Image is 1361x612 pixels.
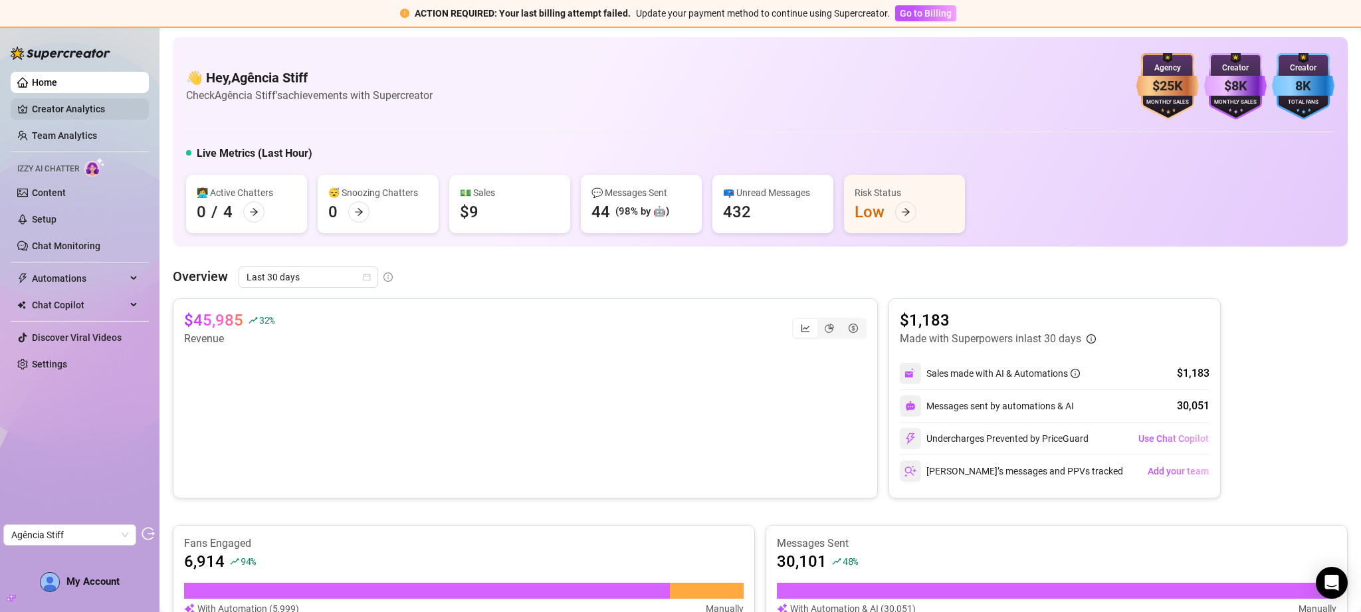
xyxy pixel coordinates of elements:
span: build [7,593,16,603]
div: 💵 Sales [460,185,560,200]
span: Update your payment method to continue using Supercreator. [636,8,890,19]
span: 94 % [241,555,256,567]
div: Total Fans [1272,98,1334,107]
img: bronze-badge-qSZam9Wu.svg [1136,53,1199,120]
article: $1,183 [900,310,1096,331]
h4: 👋 Hey, Agência Stiff [186,68,433,87]
div: 44 [591,201,610,223]
span: 32 % [259,314,274,326]
span: Use Chat Copilot [1138,433,1209,444]
span: arrow-right [249,207,259,217]
span: exclamation-circle [400,9,409,18]
div: 👩‍💻 Active Chatters [197,185,296,200]
article: 6,914 [184,551,225,572]
button: Use Chat Copilot [1138,428,1209,449]
a: Settings [32,359,67,369]
a: Chat Monitoring [32,241,100,251]
span: Agência Stiff [11,525,128,545]
a: Discover Viral Videos [32,332,122,343]
div: 432 [723,201,751,223]
div: 📪 Unread Messages [723,185,823,200]
img: Chat Copilot [17,300,26,310]
div: Open Intercom Messenger [1316,567,1348,599]
span: dollar-circle [849,324,858,333]
img: AI Chatter [84,157,105,177]
div: $9 [460,201,478,223]
img: purple-badge-B9DA21FR.svg [1204,53,1267,120]
span: line-chart [801,324,810,333]
a: Setup [32,214,56,225]
article: Fans Engaged [184,536,744,551]
article: Overview [173,266,228,286]
div: 💬 Messages Sent [591,185,691,200]
div: Messages sent by automations & AI [900,395,1074,417]
div: (98% by 🤖) [615,204,669,220]
a: Team Analytics [32,130,97,141]
article: 30,101 [777,551,827,572]
div: Undercharges Prevented by PriceGuard [900,428,1089,449]
div: 0 [328,201,338,223]
span: Izzy AI Chatter [17,163,79,175]
span: rise [230,557,239,566]
article: Made with Superpowers in last 30 days [900,331,1081,347]
div: segmented control [792,318,867,339]
span: Automations [32,268,126,289]
strong: ACTION REQUIRED: Your last billing attempt failed. [415,8,631,19]
div: $8K [1204,76,1267,96]
img: svg%3e [905,401,916,411]
div: 4 [223,201,233,223]
img: svg%3e [904,465,916,477]
a: Home [32,77,57,88]
article: Revenue [184,331,274,347]
div: [PERSON_NAME]’s messages and PPVs tracked [900,460,1123,482]
h5: Live Metrics (Last Hour) [197,146,312,161]
span: thunderbolt [17,273,28,284]
span: info-circle [1087,334,1096,344]
div: Risk Status [855,185,954,200]
div: Monthly Sales [1136,98,1199,107]
img: logo-BBDzfeDw.svg [11,47,110,60]
span: 48 % [843,555,858,567]
div: $1,183 [1177,365,1209,381]
div: Creator [1204,62,1267,74]
span: info-circle [383,272,393,282]
button: Go to Billing [895,5,956,21]
span: rise [249,316,258,325]
span: Last 30 days [247,267,370,287]
span: arrow-right [354,207,364,217]
img: svg%3e [904,367,916,379]
div: Agency [1136,62,1199,74]
div: Creator [1272,62,1334,74]
span: Add your team [1148,466,1209,476]
div: $25K [1136,76,1199,96]
span: rise [832,557,841,566]
img: svg%3e [904,433,916,445]
a: Creator Analytics [32,98,138,120]
a: Go to Billing [895,8,956,19]
article: $45,985 [184,310,243,331]
div: Monthly Sales [1204,98,1267,107]
div: Sales made with AI & Automations [926,366,1080,381]
div: 0 [197,201,206,223]
div: 8K [1272,76,1334,96]
span: Go to Billing [900,8,952,19]
div: 😴 Snoozing Chatters [328,185,428,200]
img: blue-badge-DgoSNQY1.svg [1272,53,1334,120]
span: calendar [363,273,371,281]
article: Check Agência Stiff's achievements with Supercreator [186,87,433,104]
span: info-circle [1071,369,1080,378]
span: Chat Copilot [32,294,126,316]
img: ALV-UjWtDK_0bV0gNTSB6hX7Dasw_IzJ5B50OkMu3DhtpS_CS827f3_kwLnvGUppYBbiQg5ho7bckbWIYqWSOYn4ZC4_gUJTh... [41,573,59,591]
article: Messages Sent [777,536,1336,551]
div: 30,051 [1177,398,1209,414]
span: pie-chart [825,324,834,333]
span: My Account [66,575,120,587]
button: Add your team [1147,460,1209,482]
a: Content [32,187,66,198]
span: logout [142,527,155,540]
span: arrow-right [901,207,910,217]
